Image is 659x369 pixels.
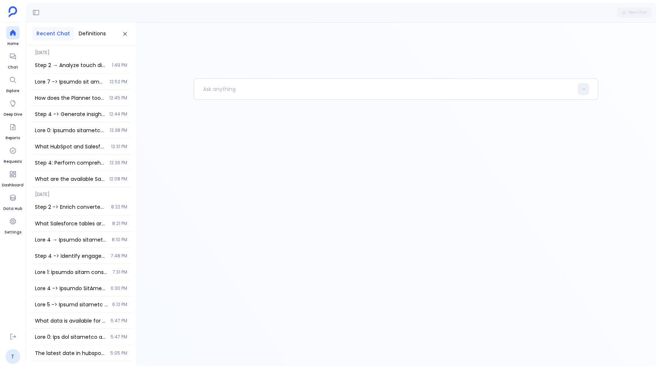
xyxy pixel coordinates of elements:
span: Step 3: Analyze engagement patterns comparing converted vs non-converted HubSpot contacts Merge r... [35,127,105,134]
span: Step 2 → Analyze touch distribution patterns and create detailed breakdowns by segment Take resul... [35,61,107,69]
img: petavue logo [8,6,17,17]
span: Step 2 -> Extract all activities (tasks) associated with the converted leads from Step 1 results ... [35,78,105,85]
span: The latest date in hubspot contacts table for contact created date [35,349,106,357]
span: 12:52 PM [110,79,127,85]
a: Settings [4,215,21,235]
a: Chat [6,50,19,70]
a: Deep Dive [4,97,22,117]
span: Step 1: Extract leads that were converted into contacts during 2023 and 2024 Query the salesforce... [35,268,108,276]
span: 1:49 PM [112,62,127,68]
span: 5:05 PM [110,350,127,356]
span: Data Hub [3,206,22,212]
span: What Salesforce tables are available? Specifically, I need information about Salesforce Leads, Co... [35,220,108,227]
span: 12:38 PM [110,127,127,133]
a: Dashboard [2,168,24,188]
span: 6:12 PM [112,302,127,307]
span: 8:10 PM [112,237,127,243]
a: Reports [6,120,20,141]
span: Reports [6,135,20,141]
span: 8:21 PM [112,221,127,226]
span: Step 1 -> Extract HubSpot contacts that have Salesforce Contact IDs (indicating conversion from l... [35,285,106,292]
button: Definitions [74,27,110,41]
span: 6:30 PM [111,285,127,291]
span: Step 4: Perform comprehensive engagement pattern comparison between converted and non-converted H... [35,159,105,166]
span: Step 1 → Extract activities (tasks) associated with the leads converted in 2025 from the previous... [35,236,107,243]
span: 5:47 PM [111,318,127,324]
span: 12:31 PM [111,144,127,150]
span: Dashboard [2,182,24,188]
span: Step 2 -> Enrich converted leads from Step 1 with corresponding contact details to provide comple... [35,203,107,211]
span: What are the available Salesforce tables for Leads, Contacts, and Tasks? I need to understand the... [35,175,105,183]
span: 7:48 PM [111,253,127,259]
a: Requests [4,144,22,165]
span: 12:44 PM [109,111,127,117]
span: 7:31 PM [113,269,127,275]
span: Home [6,41,19,47]
span: 12:08 PM [109,176,127,182]
span: Step 2 -> Gather detailed engagement activity data for all HubSpot contacts from Step 1 using the... [35,301,108,308]
span: 12:45 PM [109,95,127,101]
span: Step 4 -> Identify engagement pattern differences and success indicators Using Step 3 results, id... [35,252,106,260]
span: Step 4 -> Generate insights on engagement effectiveness and conversion predictors from Step 3 Ide... [35,110,105,118]
a: Explore [6,73,19,94]
a: Home [6,26,19,47]
a: T [6,349,20,364]
span: 5:47 PM [111,334,127,340]
span: How does the Planner tool work? What is the process and methodology behind creating analysis plans? [35,94,105,102]
span: [DATE] [31,45,132,56]
span: 12:26 PM [110,160,127,166]
span: 8:22 PM [111,204,127,210]
span: Requests [4,159,22,165]
span: What HubSpot and Salesforce contact data is available? I need to understand the tables, columns, ... [35,143,107,150]
span: Deep Dive [4,112,22,117]
span: [DATE] [31,187,132,197]
span: Step 2: Get all marketing touches and engagements for contacts from Step 1 using HubSpot engageme... [35,333,106,341]
span: Chat [6,64,19,70]
span: Explore [6,88,19,94]
button: Recent Chat [32,27,74,41]
a: Data Hub [3,191,22,212]
span: What data is available for leads and contacts? Show me the tables and columns related to lead con... [35,317,106,324]
span: Settings [4,229,21,235]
